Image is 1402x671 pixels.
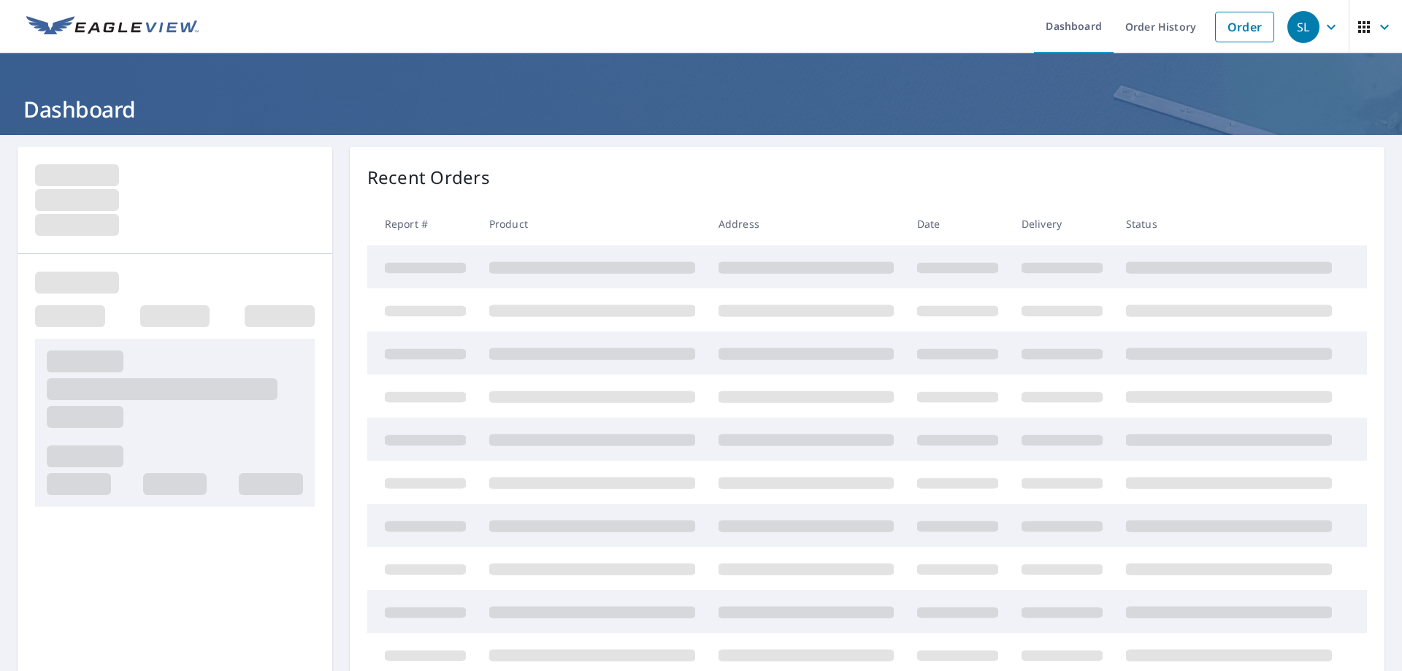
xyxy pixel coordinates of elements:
th: Date [905,202,1010,245]
th: Product [478,202,707,245]
img: EV Logo [26,16,199,38]
th: Status [1114,202,1344,245]
p: Recent Orders [367,164,490,191]
a: Order [1215,12,1274,42]
th: Report # [367,202,478,245]
div: SL [1287,11,1319,43]
th: Address [707,202,905,245]
th: Delivery [1010,202,1114,245]
h1: Dashboard [18,94,1384,124]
